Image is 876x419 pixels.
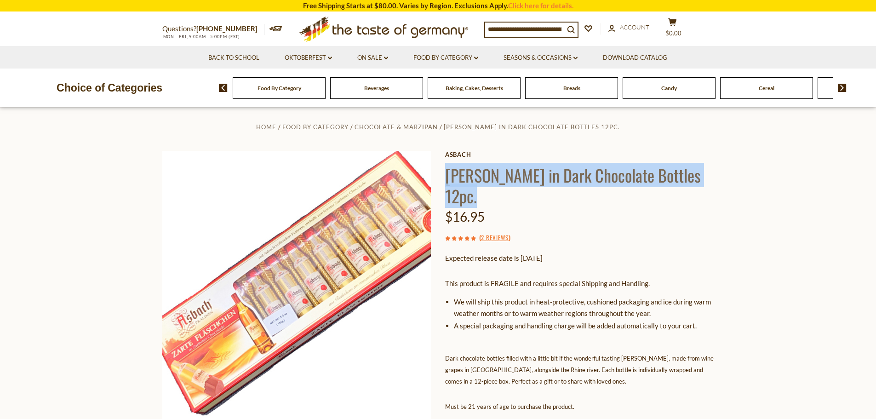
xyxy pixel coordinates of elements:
span: Account [620,23,649,31]
a: Back to School [208,53,259,63]
a: Oktoberfest [285,53,332,63]
span: MON - FRI, 9:00AM - 5:00PM (EST) [162,34,240,39]
img: next arrow [838,84,847,92]
span: $0.00 [665,29,681,37]
p: Questions? [162,23,264,35]
a: 2 Reviews [481,233,509,243]
span: ( ) [479,233,510,242]
p: This product is FRAGILE and requires special Shipping and Handling. [445,278,714,289]
span: $16.95 [445,209,485,224]
a: Account [608,23,649,33]
a: Asbach [445,151,714,158]
a: Candy [661,85,677,92]
a: Food By Category [282,123,349,131]
a: Chocolate & Marzipan [355,123,438,131]
a: On Sale [357,53,388,63]
img: previous arrow [219,84,228,92]
span: Must be 21 years of age to purchase the product. [445,403,574,410]
a: [PERSON_NAME] in Dark Chocolate Bottles 12pc. [444,123,620,131]
span: Dark chocolate bottles filled with a little bit if the wonderful tasting [PERSON_NAME], made from... [445,355,714,385]
p: Expected release date is [DATE] [445,253,714,264]
a: [PHONE_NUMBER] [196,24,258,33]
a: Seasons & Occasions [504,53,578,63]
a: Home [256,123,276,131]
a: Food By Category [413,53,478,63]
li: We will ship this product in heat-protective, cushioned packaging and ice during warm weather mon... [454,296,714,319]
a: Food By Category [258,85,301,92]
a: Baking, Cakes, Desserts [446,85,503,92]
h1: [PERSON_NAME] in Dark Chocolate Bottles 12pc. [445,165,714,206]
a: Cereal [759,85,774,92]
a: Beverages [364,85,389,92]
a: Download Catalog [603,53,667,63]
a: Click here for details. [508,1,573,10]
a: Breads [563,85,580,92]
li: A special packaging and handling charge will be added automatically to your cart. [454,320,714,332]
button: $0.00 [659,18,687,41]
